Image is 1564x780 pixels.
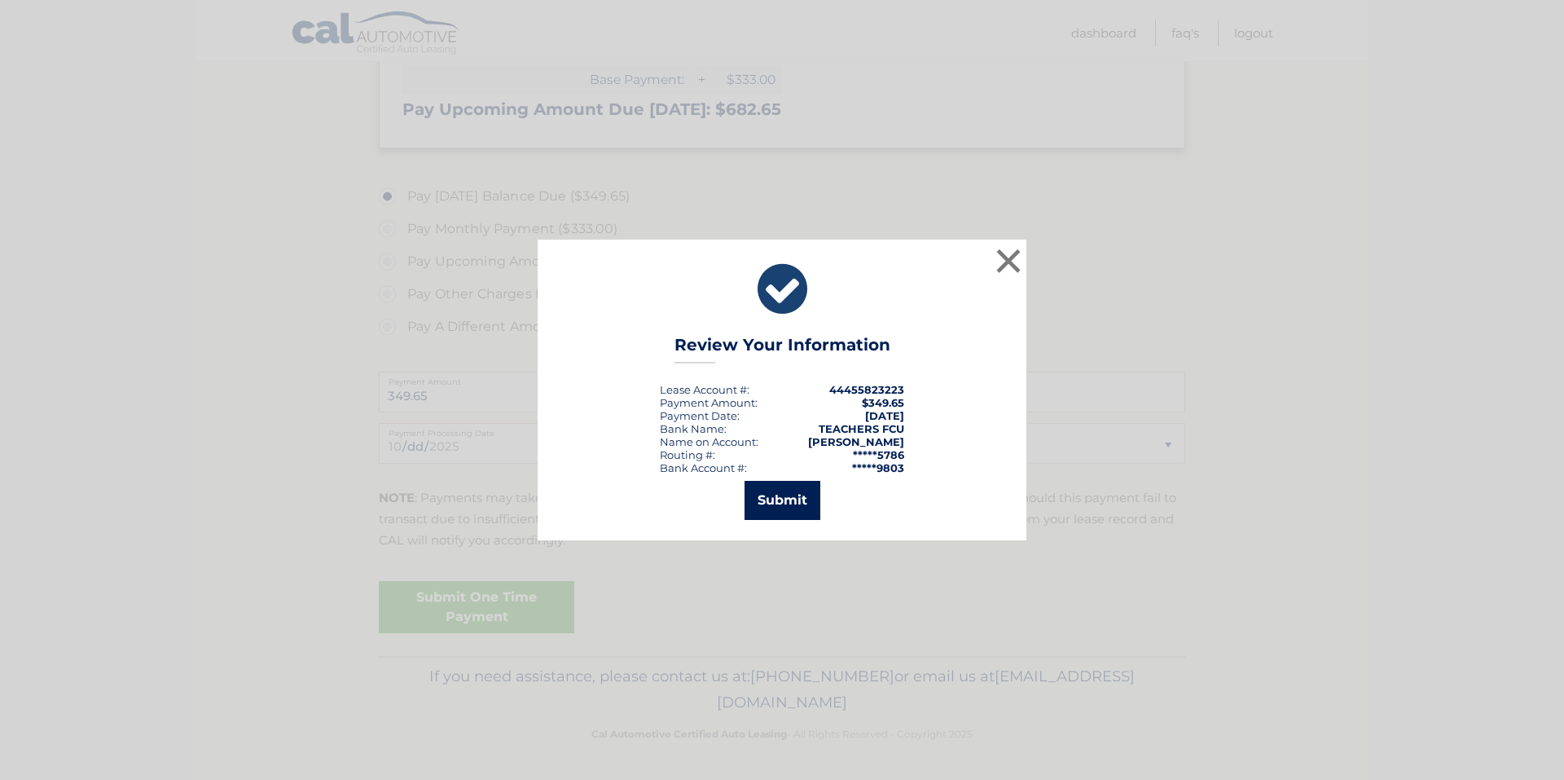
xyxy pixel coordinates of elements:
span: $349.65 [862,396,904,409]
div: Routing #: [660,448,715,461]
span: [DATE] [865,409,904,422]
div: Payment Amount: [660,396,758,409]
button: Submit [745,481,820,520]
div: : [660,409,740,422]
button: × [992,245,1025,277]
strong: TEACHERS FCU [819,422,904,435]
strong: 44455823223 [829,383,904,396]
h3: Review Your Information [674,335,890,364]
div: Bank Name: [660,422,727,435]
div: Lease Account #: [660,383,749,396]
div: Bank Account #: [660,461,747,474]
strong: [PERSON_NAME] [808,435,904,448]
div: Name on Account: [660,435,758,448]
span: Payment Date [660,409,737,422]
